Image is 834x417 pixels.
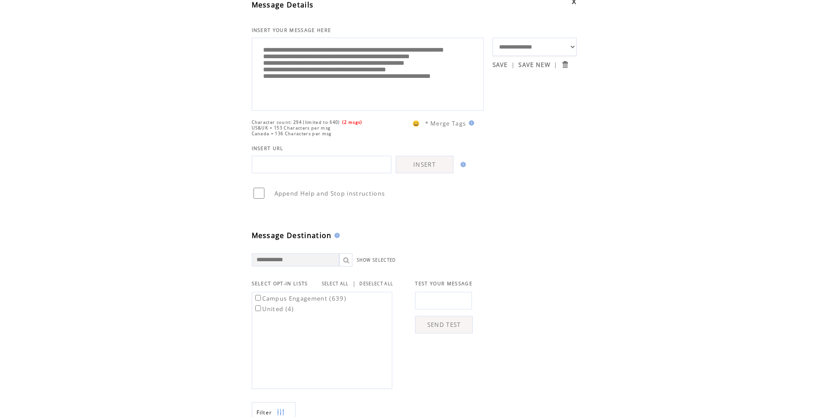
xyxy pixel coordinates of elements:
[332,233,340,238] img: help.gif
[554,61,557,69] span: |
[359,281,393,287] a: DESELECT ALL
[458,162,466,167] img: help.gif
[274,189,385,197] span: Append Help and Stop instructions
[425,119,466,127] span: * Merge Tags
[252,231,332,240] span: Message Destination
[511,61,515,69] span: |
[253,305,294,313] label: United (4)
[255,305,261,311] input: United (4)
[352,280,356,287] span: |
[252,131,332,137] span: Canada = 136 Characters per msg
[415,316,473,333] a: SEND TEST
[466,120,474,126] img: help.gif
[257,409,272,416] span: Show filters
[518,61,550,69] a: SAVE NEW
[252,280,308,287] span: SELECT OPT-IN LISTS
[396,156,454,173] a: INSERT
[561,60,569,69] input: Submit
[252,145,284,151] span: INSERT URL
[255,295,261,301] input: Campus Engagement (639)
[252,27,331,33] span: INSERT YOUR MESSAGE HERE
[357,257,396,263] a: SHOW SELECTED
[252,125,331,131] span: US&UK = 153 Characters per msg
[342,119,362,125] span: (2 msgs)
[493,61,508,69] a: SAVE
[252,119,340,125] span: Character count: 294 (limited to 640)
[253,294,347,302] label: Campus Engagement (639)
[415,280,472,287] span: TEST YOUR MESSAGE
[412,119,420,127] span: 😀
[322,281,349,287] a: SELECT ALL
